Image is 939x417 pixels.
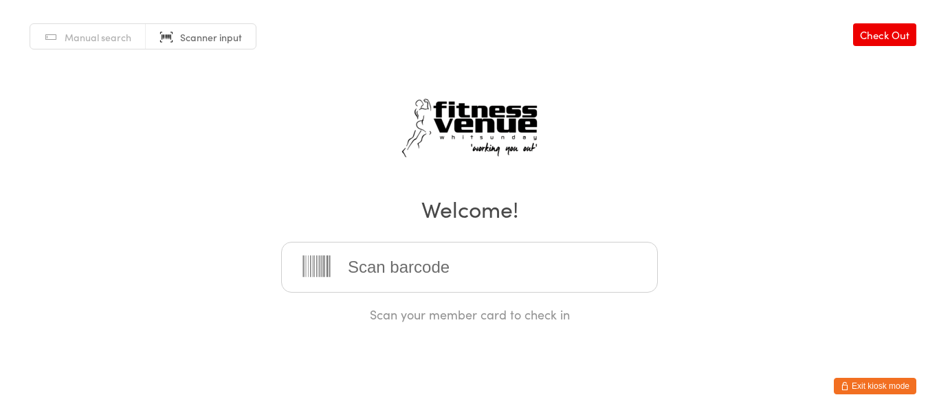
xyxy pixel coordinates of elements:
input: Scan barcode [281,242,658,293]
a: Check Out [853,23,916,46]
div: Scan your member card to check in [281,306,658,323]
button: Exit kiosk mode [834,378,916,394]
span: Manual search [65,30,131,44]
span: Scanner input [180,30,242,44]
h2: Welcome! [14,193,925,224]
img: Fitness Venue Whitsunday [384,83,555,174]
